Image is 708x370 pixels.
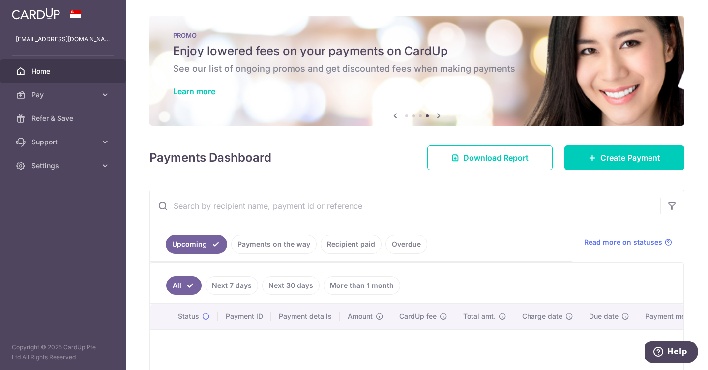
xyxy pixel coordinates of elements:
span: Create Payment [600,152,660,164]
th: Payment ID [218,304,271,329]
span: Charge date [522,312,562,321]
span: Read more on statuses [584,237,662,247]
span: Amount [348,312,373,321]
h4: Payments Dashboard [149,149,271,167]
span: CardUp fee [399,312,437,321]
a: Recipient paid [321,235,382,254]
iframe: Opens a widget where you can find more information [645,341,698,365]
a: Next 30 days [262,276,320,295]
span: Pay [31,90,96,100]
span: Download Report [463,152,529,164]
a: Create Payment [564,145,684,170]
th: Payment details [271,304,340,329]
span: Refer & Save [31,114,96,123]
span: Total amt. [463,312,496,321]
a: More than 1 month [324,276,400,295]
span: Home [31,66,96,76]
p: PROMO [173,31,661,39]
h6: See our list of ongoing promos and get discounted fees when making payments [173,63,661,75]
a: Overdue [385,235,427,254]
a: Read more on statuses [584,237,672,247]
a: All [166,276,202,295]
span: Support [31,137,96,147]
a: Learn more [173,86,215,96]
a: Download Report [427,145,553,170]
a: Upcoming [166,235,227,254]
p: [EMAIL_ADDRESS][DOMAIN_NAME] [16,34,110,44]
a: Next 7 days [206,276,258,295]
h5: Enjoy lowered fees on your payments on CardUp [173,43,661,59]
a: Payments on the way [231,235,317,254]
input: Search by recipient name, payment id or reference [150,190,660,222]
span: Status [178,312,199,321]
span: Due date [589,312,619,321]
img: Latest Promos banner [149,16,684,126]
img: CardUp [12,8,60,20]
span: Settings [31,161,96,171]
